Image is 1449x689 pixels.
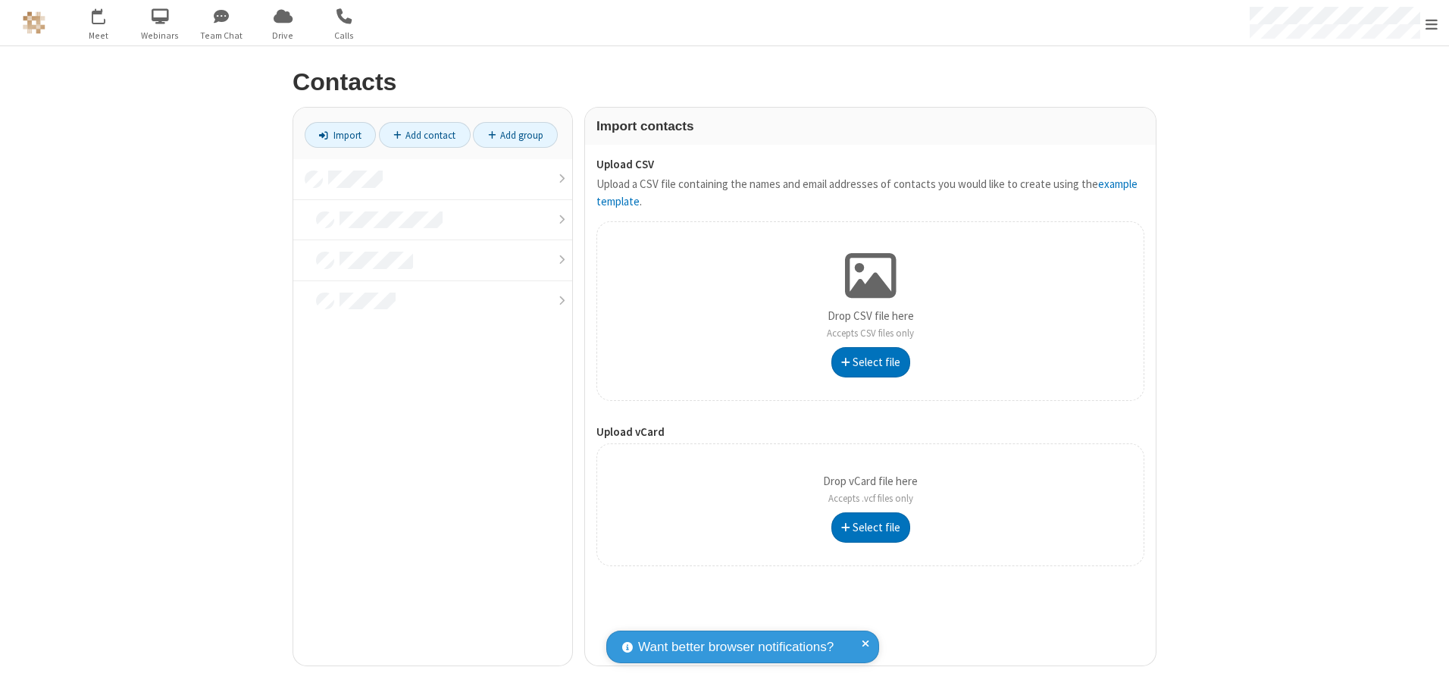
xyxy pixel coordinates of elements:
span: Calls [316,29,373,42]
p: Drop vCard file here [823,473,918,507]
p: Upload a CSV file containing the names and email addresses of contacts you would like to create u... [596,176,1144,210]
a: Add contact [379,122,471,148]
label: Upload CSV [596,156,1144,174]
a: example template [596,177,1138,208]
span: Drive [255,29,311,42]
span: Accepts CSV files only [827,327,914,340]
h3: Import contacts [596,119,1144,133]
div: 1 [102,8,112,20]
span: Webinars [132,29,189,42]
img: QA Selenium DO NOT DELETE OR CHANGE [23,11,45,34]
label: Upload vCard [596,424,1144,441]
h2: Contacts [293,69,1156,96]
button: Select file [831,347,910,377]
span: Want better browser notifications? [638,637,834,657]
a: Import [305,122,376,148]
p: Drop CSV file here [827,308,914,342]
span: Accepts .vcf files only [828,492,913,505]
span: Meet [70,29,127,42]
button: Select file [831,512,910,543]
span: Team Chat [193,29,250,42]
a: Add group [473,122,558,148]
